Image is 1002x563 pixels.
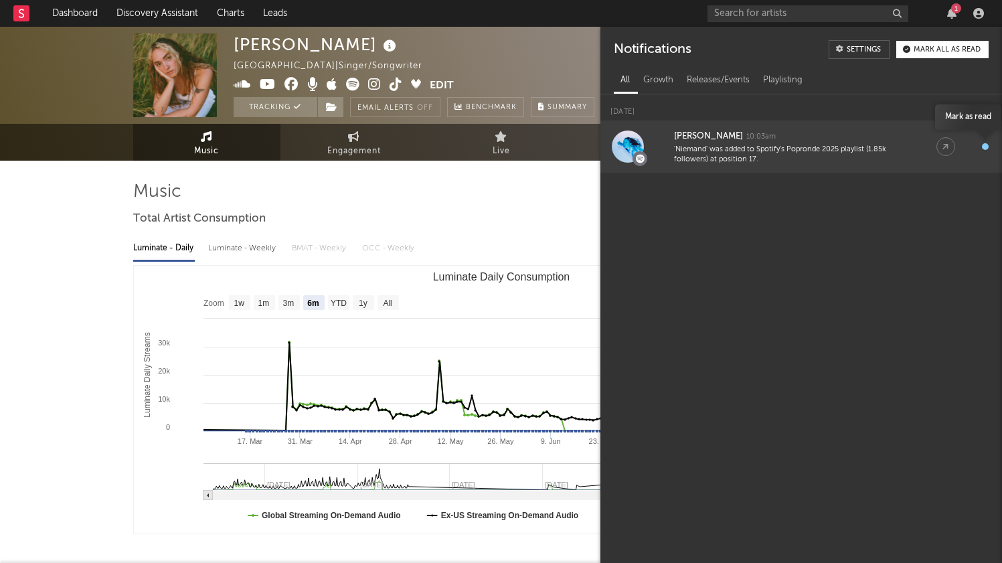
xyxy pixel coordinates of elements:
[548,104,587,111] span: Summary
[914,46,981,54] div: Mark all as read
[158,339,170,347] text: 30k
[158,395,170,403] text: 10k
[417,104,433,112] em: Off
[133,211,266,227] span: Total Artist Consumption
[531,97,594,117] button: Summary
[588,437,612,445] text: 23. Jun
[234,58,438,74] div: [GEOGRAPHIC_DATA] | Singer/Songwriter
[338,437,361,445] text: 14. Apr
[133,124,280,161] a: Music
[234,97,317,117] button: Tracking
[134,266,869,534] svg: Luminate Daily Consumption
[896,41,989,58] button: Mark all as read
[234,33,400,56] div: [PERSON_NAME]
[359,299,367,308] text: 1y
[440,511,578,520] text: Ex-US Streaming On-Demand Audio
[951,3,961,13] div: 1
[847,46,881,54] div: Settings
[430,78,454,94] button: Edit
[600,94,1002,120] div: [DATE]
[237,437,262,445] text: 17. Mar
[350,97,440,117] button: Email AlertsOff
[829,40,890,59] a: Settings
[383,299,392,308] text: All
[234,299,244,308] text: 1w
[637,69,680,92] div: Growth
[447,97,524,117] a: Benchmark
[262,511,401,520] text: Global Streaming On-Demand Audio
[158,367,170,375] text: 20k
[746,132,776,142] div: 10:03am
[428,124,575,161] a: Live
[388,437,412,445] text: 28. Apr
[674,129,743,145] div: [PERSON_NAME]
[947,8,956,19] button: 1
[142,332,151,417] text: Luminate Daily Streams
[287,437,313,445] text: 31. Mar
[614,69,637,92] div: All
[707,5,908,22] input: Search for artists
[600,120,1002,173] a: [PERSON_NAME]10:03am'Niemand' was added to Spotify's Popronde 2025 playlist (1.85k followers) at ...
[165,423,169,431] text: 0
[327,143,381,159] span: Engagement
[756,69,809,92] div: Playlisting
[194,143,219,159] span: Music
[674,145,910,165] div: 'Niemand' was added to Spotify's Popronde 2025 playlist (1.85k followers) at position 17.
[540,437,560,445] text: 9. Jun
[208,237,278,260] div: Luminate - Weekly
[280,124,428,161] a: Engagement
[614,40,691,59] div: Notifications
[437,437,464,445] text: 12. May
[330,299,346,308] text: YTD
[307,299,319,308] text: 6m
[575,124,722,161] a: Audience
[282,299,294,308] text: 3m
[203,299,224,308] text: Zoom
[493,143,510,159] span: Live
[680,69,756,92] div: Releases/Events
[466,100,517,116] span: Benchmark
[432,271,570,283] text: Luminate Daily Consumption
[258,299,269,308] text: 1m
[133,237,195,260] div: Luminate - Daily
[487,437,514,445] text: 26. May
